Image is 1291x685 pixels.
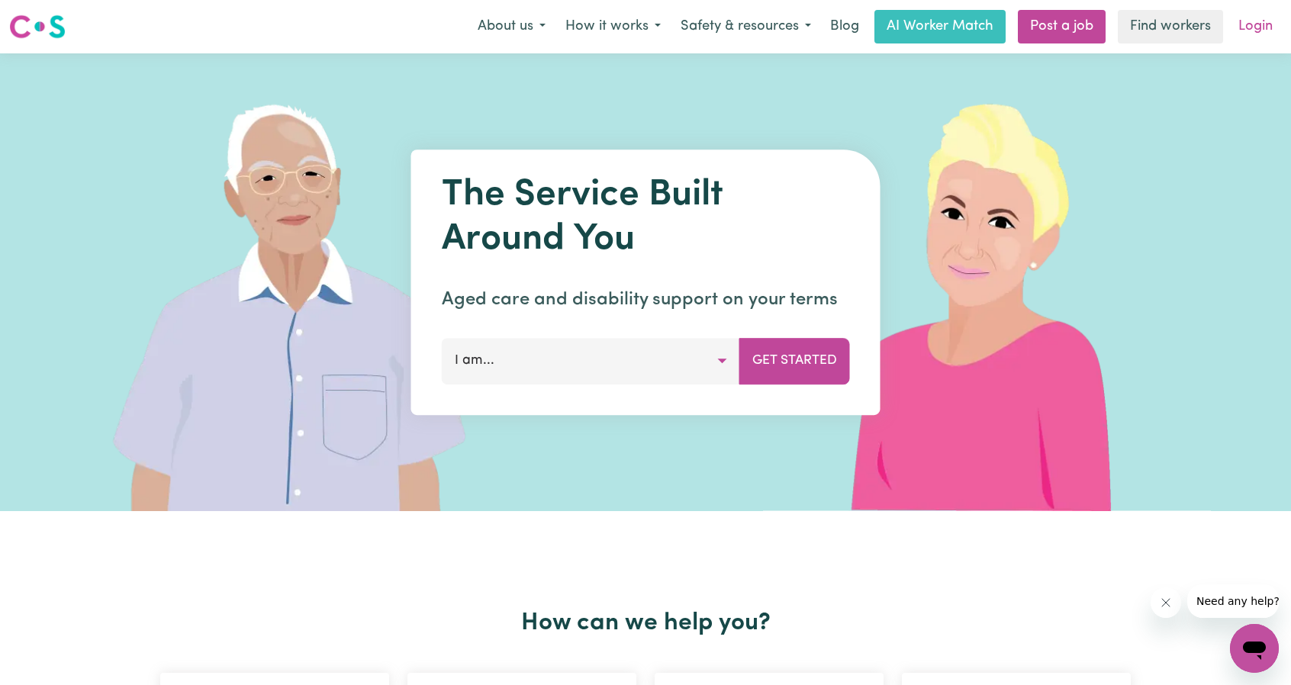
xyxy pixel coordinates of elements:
button: Get Started [739,338,850,384]
button: How it works [555,11,671,43]
iframe: Message from company [1187,584,1279,618]
iframe: Close message [1151,587,1181,618]
button: Safety & resources [671,11,821,43]
h2: How can we help you? [151,609,1140,638]
span: Need any help? [9,11,92,23]
img: Careseekers logo [9,13,66,40]
button: I am... [442,338,740,384]
p: Aged care and disability support on your terms [442,286,850,314]
a: Find workers [1118,10,1223,43]
iframe: Button to launch messaging window [1230,624,1279,673]
a: AI Worker Match [874,10,1006,43]
a: Careseekers logo [9,9,66,44]
button: About us [468,11,555,43]
h1: The Service Built Around You [442,174,850,262]
a: Blog [821,10,868,43]
a: Post a job [1018,10,1106,43]
a: Login [1229,10,1282,43]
